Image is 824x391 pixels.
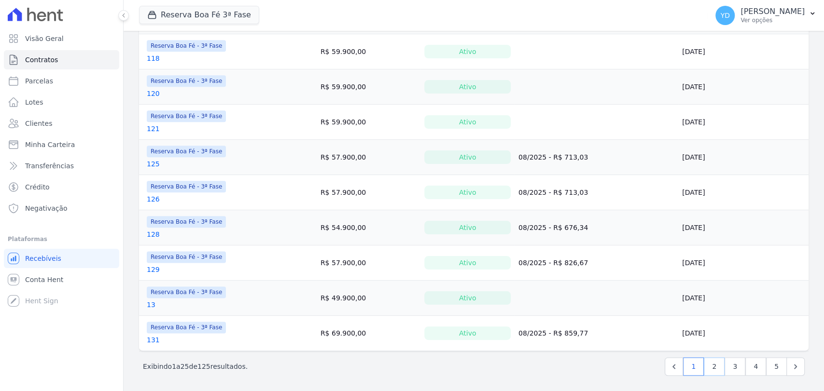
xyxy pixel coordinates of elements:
[147,322,226,333] span: Reserva Boa Fé - 3ª Fase
[317,210,421,245] td: R$ 54.900,00
[317,245,421,281] td: R$ 57.900,00
[4,177,119,197] a: Crédito
[4,71,119,91] a: Parcelas
[745,357,766,376] a: 4
[147,124,160,134] a: 121
[147,40,226,52] span: Reserva Boa Fé - 3ª Fase
[25,182,50,192] span: Crédito
[518,259,588,267] a: 08/2025 - R$ 826,67
[678,175,809,210] td: [DATE]
[4,156,119,175] a: Transferências
[424,45,511,58] div: Ativo
[424,186,511,199] div: Ativo
[4,199,119,218] a: Negativação
[786,357,805,376] a: Next
[147,216,226,228] span: Reserva Boa Fé - 3ª Fase
[147,54,160,63] a: 118
[317,69,421,105] td: R$ 59.900,00
[147,335,160,345] a: 131
[678,34,809,69] td: [DATE]
[424,221,511,234] div: Ativo
[147,146,226,157] span: Reserva Boa Fé - 3ª Fase
[25,119,52,128] span: Clientes
[708,2,824,29] button: YD [PERSON_NAME] Ver opções
[424,291,511,305] div: Ativo
[25,97,43,107] span: Lotes
[740,16,805,24] p: Ver opções
[147,300,155,310] a: 13
[424,115,511,129] div: Ativo
[4,93,119,112] a: Lotes
[143,362,248,371] p: Exibindo a de resultados.
[317,140,421,175] td: R$ 57.900,00
[172,363,176,370] span: 1
[181,363,189,370] span: 25
[518,224,588,231] a: 08/2025 - R$ 676,34
[678,105,809,140] td: [DATE]
[139,6,259,24] button: Reserva Boa Fé 3ª Fase
[518,153,588,161] a: 08/2025 - R$ 713,03
[424,150,511,164] div: Ativo
[740,7,805,16] p: [PERSON_NAME]
[25,161,74,171] span: Transferências
[4,249,119,268] a: Recebíveis
[25,275,63,284] span: Conta Hent
[147,194,160,204] a: 126
[725,357,745,376] a: 3
[197,363,210,370] span: 125
[25,55,58,65] span: Contratos
[424,326,511,340] div: Ativo
[678,245,809,281] td: [DATE]
[317,175,421,210] td: R$ 57.900,00
[147,251,226,263] span: Reserva Boa Fé - 3ª Fase
[25,140,75,149] span: Minha Carteira
[720,12,729,19] span: YD
[25,34,64,43] span: Visão Geral
[147,181,226,192] span: Reserva Boa Fé - 3ª Fase
[317,316,421,351] td: R$ 69.900,00
[4,270,119,289] a: Conta Hent
[25,254,61,263] span: Recebíveis
[424,256,511,270] div: Ativo
[8,233,115,245] div: Plataformas
[4,135,119,154] a: Minha Carteira
[147,89,160,98] a: 120
[147,229,160,239] a: 128
[518,189,588,196] a: 08/2025 - R$ 713,03
[678,316,809,351] td: [DATE]
[678,140,809,175] td: [DATE]
[4,29,119,48] a: Visão Geral
[4,114,119,133] a: Clientes
[683,357,704,376] a: 1
[518,329,588,337] a: 08/2025 - R$ 859,77
[678,210,809,245] td: [DATE]
[665,357,683,376] a: Previous
[147,265,160,274] a: 129
[424,80,511,94] div: Ativo
[678,281,809,316] td: [DATE]
[317,281,421,316] td: R$ 49.900,00
[147,286,226,298] span: Reserva Boa Fé - 3ª Fase
[147,159,160,169] a: 125
[678,69,809,105] td: [DATE]
[4,50,119,69] a: Contratos
[147,110,226,122] span: Reserva Boa Fé - 3ª Fase
[25,76,53,86] span: Parcelas
[147,75,226,87] span: Reserva Boa Fé - 3ª Fase
[704,357,725,376] a: 2
[317,105,421,140] td: R$ 59.900,00
[25,203,68,213] span: Negativação
[317,34,421,69] td: R$ 59.900,00
[766,357,787,376] a: 5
